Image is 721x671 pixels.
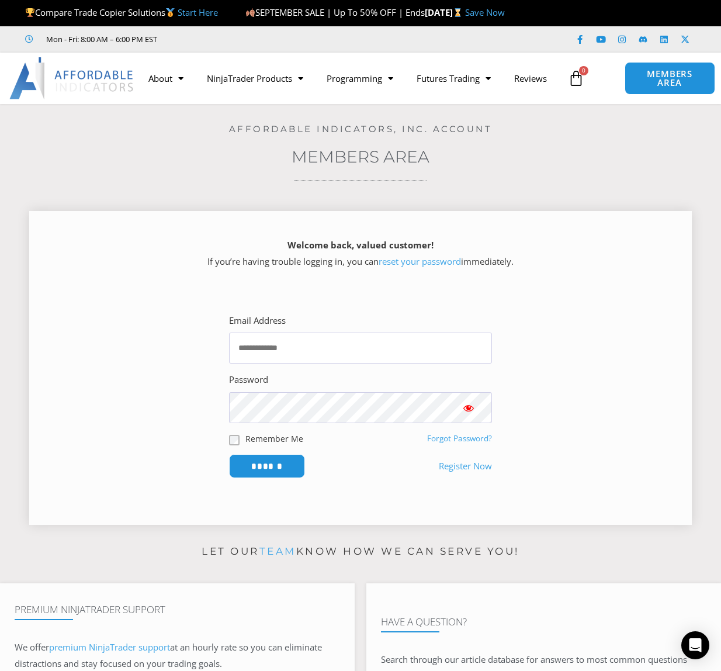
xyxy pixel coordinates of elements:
[245,6,425,18] span: SEPTEMBER SALE | Up To 50% OFF | Ends
[425,6,465,18] strong: [DATE]
[195,65,315,92] a: NinjaTrader Products
[445,392,492,423] button: Show password
[427,433,492,444] a: Forgot Password?
[25,6,218,18] span: Compare Trade Copier Solutions
[137,65,195,92] a: About
[681,631,709,659] div: Open Intercom Messenger
[15,641,49,653] span: We offer
[229,313,286,329] label: Email Address
[287,239,434,251] strong: Welcome back, valued customer!
[292,147,429,167] a: Members Area
[137,65,562,92] nav: Menu
[174,33,349,45] iframe: Customer reviews powered by Trustpilot
[259,545,296,557] a: team
[579,66,588,75] span: 0
[439,458,492,475] a: Register Now
[453,8,462,17] img: ⌛
[166,8,175,17] img: 🥇
[379,255,461,267] a: reset your password
[26,8,34,17] img: 🏆
[43,32,157,46] span: Mon - Fri: 8:00 AM – 6:00 PM EST
[315,65,405,92] a: Programming
[246,8,255,17] img: 🍂
[502,65,559,92] a: Reviews
[550,61,602,95] a: 0
[245,433,303,445] label: Remember Me
[15,641,322,669] span: at an hourly rate so you can eliminate distractions and stay focused on your trading goals.
[405,65,502,92] a: Futures Trading
[381,616,706,628] h4: Have A Question?
[50,237,671,270] p: If you’re having trouble logging in, you can immediately.
[9,57,135,99] img: LogoAI | Affordable Indicators – NinjaTrader
[49,641,170,653] a: premium NinjaTrader support
[178,6,218,18] a: Start Here
[625,62,715,95] a: MEMBERS AREA
[229,372,268,388] label: Password
[15,604,340,615] h4: Premium NinjaTrader Support
[229,123,493,134] a: Affordable Indicators, Inc. Account
[465,6,505,18] a: Save Now
[637,70,703,87] span: MEMBERS AREA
